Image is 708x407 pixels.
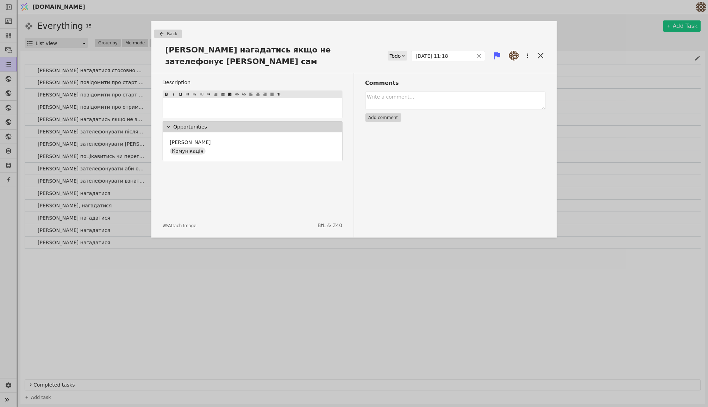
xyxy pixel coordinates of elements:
[170,148,206,155] div: Комунікація
[509,51,519,61] img: an
[412,51,474,61] input: dd.MM.yyyy HH:mm
[163,44,388,67] span: [PERSON_NAME] нагадатись якщо не зателефонує [PERSON_NAME] сам
[365,79,546,87] h3: Comments
[477,54,482,58] svg: close
[163,223,196,229] button: Attach Image
[390,51,401,61] div: Todo
[163,79,343,86] label: Description
[477,54,482,58] button: Clear
[318,222,342,229] a: BtL & Z40
[174,123,207,131] p: Opportunities
[167,31,177,37] span: Back
[170,139,211,146] p: [PERSON_NAME]
[365,113,401,122] button: Add comment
